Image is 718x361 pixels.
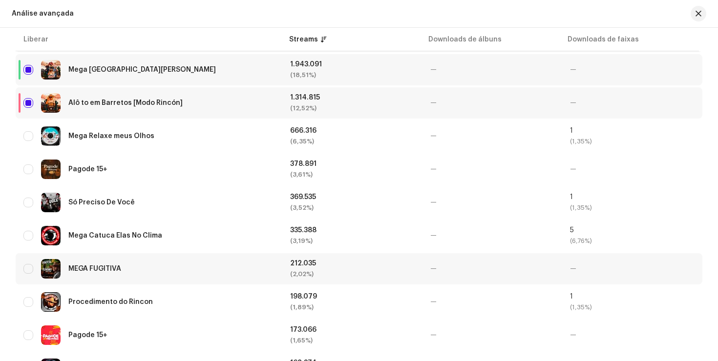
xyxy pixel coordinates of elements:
font: — [430,166,437,173]
font: — [430,66,437,73]
font: (18,51%) [290,72,316,78]
font: — [430,265,437,272]
font: (1,89%) [290,304,314,310]
font: 173.066 [290,326,317,333]
font: Mega [GEOGRAPHIC_DATA][PERSON_NAME] [68,66,216,73]
font: — [570,332,576,339]
font: Alô to em Barretos [Modo Rincón] [68,100,183,106]
font: (3,19%) [290,238,313,244]
div: Mega Rancho do Rincon [68,66,216,73]
font: — [570,265,576,272]
font: — [570,66,576,73]
font: — [430,100,437,106]
font: (1,35%) [570,138,592,144]
font: 1 [570,293,573,300]
font: 666.316 [290,127,317,134]
font: (3,61%) [290,171,313,178]
font: — [570,166,576,173]
font: 1 [570,194,573,201]
font: — [430,299,437,305]
font: 1.314.815 [290,94,320,101]
font: 212.035 [290,260,316,267]
font: (12,52%) [290,105,317,111]
font: — [430,199,437,206]
font: (6,76%) [570,238,592,244]
font: (1,35%) [570,304,592,310]
font: 335.388 [290,227,317,234]
font: (3,52%) [290,204,314,211]
font: 1 [570,127,573,134]
font: (1,35%) [570,204,592,211]
font: 5 [570,227,574,234]
font: (1,65%) [290,337,313,343]
font: 198.079 [290,293,317,300]
font: — [570,100,576,106]
font: (6,35%) [290,138,314,144]
font: 1.943.091 [290,61,322,68]
font: — [430,232,437,239]
font: — [430,133,437,140]
font: (2,02%) [290,271,314,277]
font: 369.535 [290,194,316,201]
font: 378.891 [290,160,317,167]
font: — [430,332,437,339]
